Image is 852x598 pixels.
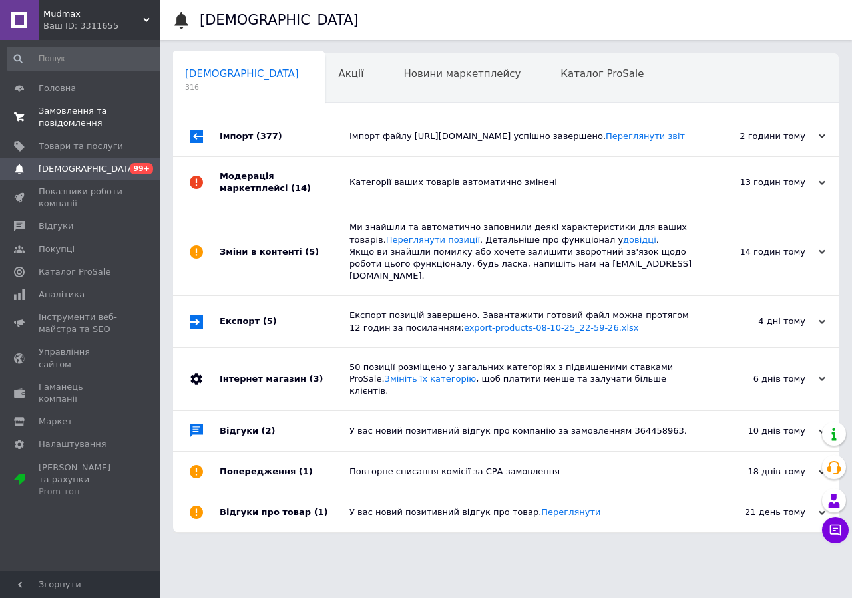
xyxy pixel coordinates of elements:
[299,466,313,476] span: (1)
[39,82,76,94] span: Головна
[185,68,299,80] span: [DEMOGRAPHIC_DATA]
[403,68,521,80] span: Новини маркетплейсу
[560,68,644,80] span: Каталог ProSale
[692,130,825,142] div: 2 години тому
[349,222,692,282] div: Ми знайшли та автоматично заповнили деякі характеристики для ваших товарів. . Детальніше про функ...
[386,235,480,245] a: Переглянути позиції
[291,183,311,193] span: (14)
[256,131,282,141] span: (377)
[220,296,349,347] div: Експорт
[349,176,692,188] div: Категорії ваших товарів автоматично змінені
[692,506,825,518] div: 21 день тому
[692,466,825,478] div: 18 днів тому
[305,247,319,257] span: (5)
[39,462,123,498] span: [PERSON_NAME] та рахунки
[349,506,692,518] div: У вас новий позитивний відгук про товар.
[314,507,328,517] span: (1)
[464,323,639,333] a: export-products-08-10-25_22-59-26.xlsx
[39,438,106,450] span: Налаштування
[39,186,123,210] span: Показники роботи компанії
[43,20,160,32] div: Ваш ID: 3311655
[692,373,825,385] div: 6 днів тому
[39,220,73,232] span: Відгуки
[822,517,849,543] button: Чат з покупцем
[692,315,825,327] div: 4 дні тому
[623,235,656,245] a: довідці
[262,426,276,436] span: (2)
[349,130,692,142] div: Імпорт файлу [URL][DOMAIN_NAME] успішно завершено.
[541,507,600,517] a: Переглянути
[692,425,825,437] div: 10 днів тому
[220,492,349,532] div: Відгуки про товар
[309,374,323,384] span: (3)
[185,82,299,92] span: 316
[39,346,123,370] span: Управління сайтом
[130,163,153,174] span: 99+
[692,176,825,188] div: 13 годин тому
[220,116,349,156] div: Імпорт
[220,452,349,492] div: Попередження
[220,157,349,208] div: Модерація маркетплейсі
[692,246,825,258] div: 14 годин тому
[200,12,359,28] h1: [DEMOGRAPHIC_DATA]
[39,266,110,278] span: Каталог ProSale
[39,381,123,405] span: Гаманець компанії
[263,316,277,326] span: (5)
[349,466,692,478] div: Повторне списання комісії за СРА замовлення
[220,411,349,451] div: Відгуки
[43,8,143,20] span: Mudmax
[349,309,692,333] div: Експорт позицій завершено. Завантажити готовий файл можна протягом 12 годин за посиланням:
[7,47,164,71] input: Пошук
[349,361,692,398] div: 50 позиції розміщено у загальних категоріях з підвищеними ставками ProSale. , щоб платити менше т...
[39,289,85,301] span: Аналітика
[339,68,364,80] span: Акції
[39,486,123,498] div: Prom топ
[39,163,137,175] span: [DEMOGRAPHIC_DATA]
[39,105,123,129] span: Замовлення та повідомлення
[39,416,73,428] span: Маркет
[606,131,685,141] a: Переглянути звіт
[39,311,123,335] span: Інструменти веб-майстра та SEO
[220,348,349,411] div: Інтернет магазин
[349,425,692,437] div: У вас новий позитивний відгук про компанію за замовленням 364458963.
[220,208,349,295] div: Зміни в контенті
[385,374,477,384] a: Змініть їх категорію
[39,243,75,255] span: Покупці
[39,140,123,152] span: Товари та послуги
